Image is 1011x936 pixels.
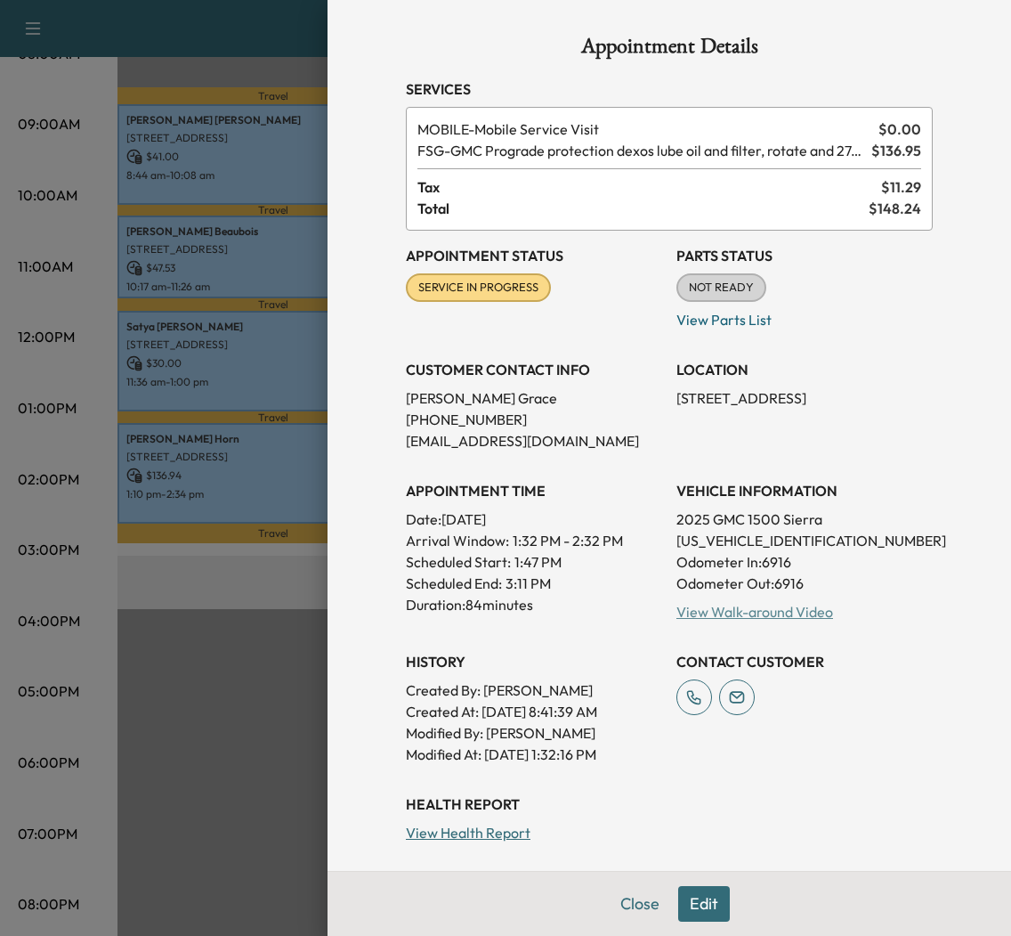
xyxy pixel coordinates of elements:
[881,176,921,198] span: $ 11.29
[406,722,662,744] p: Modified By : [PERSON_NAME]
[406,794,933,815] h3: Health Report
[406,78,933,100] h3: Services
[406,551,511,573] p: Scheduled Start:
[406,409,662,430] p: [PHONE_NUMBER]
[676,603,833,621] a: View Walk-around Video
[678,886,730,922] button: Edit
[406,530,662,551] p: Arrival Window:
[417,140,864,161] span: GMC Prograde protection dexos lube oil and filter, rotate and 27-point inspection.
[406,651,662,672] h3: History
[406,573,502,594] p: Scheduled End:
[406,680,662,701] p: Created By : [PERSON_NAME]
[676,245,933,266] h3: Parts Status
[513,530,623,551] span: 1:32 PM - 2:32 PM
[406,245,662,266] h3: Appointment Status
[676,302,933,330] p: View Parts List
[676,573,933,594] p: Odometer Out: 6916
[417,176,881,198] span: Tax
[406,480,662,501] h3: APPOINTMENT TIME
[406,509,662,530] p: Date: [DATE]
[505,573,551,594] p: 3:11 PM
[676,387,933,409] p: [STREET_ADDRESS]
[676,480,933,501] h3: VEHICLE INFORMATION
[878,118,921,140] span: $ 0.00
[676,551,933,573] p: Odometer In: 6916
[406,387,662,409] p: [PERSON_NAME] Grace
[406,744,662,765] p: Modified At : [DATE] 1:32:16 PM
[408,279,549,297] span: SERVICE IN PROGRESS
[406,36,933,64] h1: Appointment Details
[676,530,933,551] p: [US_VEHICLE_IDENTIFICATION_NUMBER]
[406,824,530,842] a: View Health Report
[406,594,662,615] p: Duration: 84 minutes
[514,551,562,573] p: 1:47 PM
[676,651,933,672] h3: CONTACT CUSTOMER
[406,359,662,380] h3: CUSTOMER CONTACT INFO
[676,359,933,380] h3: LOCATION
[417,118,871,140] span: Mobile Service Visit
[871,140,921,161] span: $ 136.95
[678,279,764,297] span: NOT READY
[869,198,921,219] span: $ 148.24
[609,886,671,922] button: Close
[417,198,869,219] span: Total
[406,701,662,722] p: Created At : [DATE] 8:41:39 AM
[406,430,662,452] p: [EMAIL_ADDRESS][DOMAIN_NAME]
[676,509,933,530] p: 2025 GMC 1500 Sierra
